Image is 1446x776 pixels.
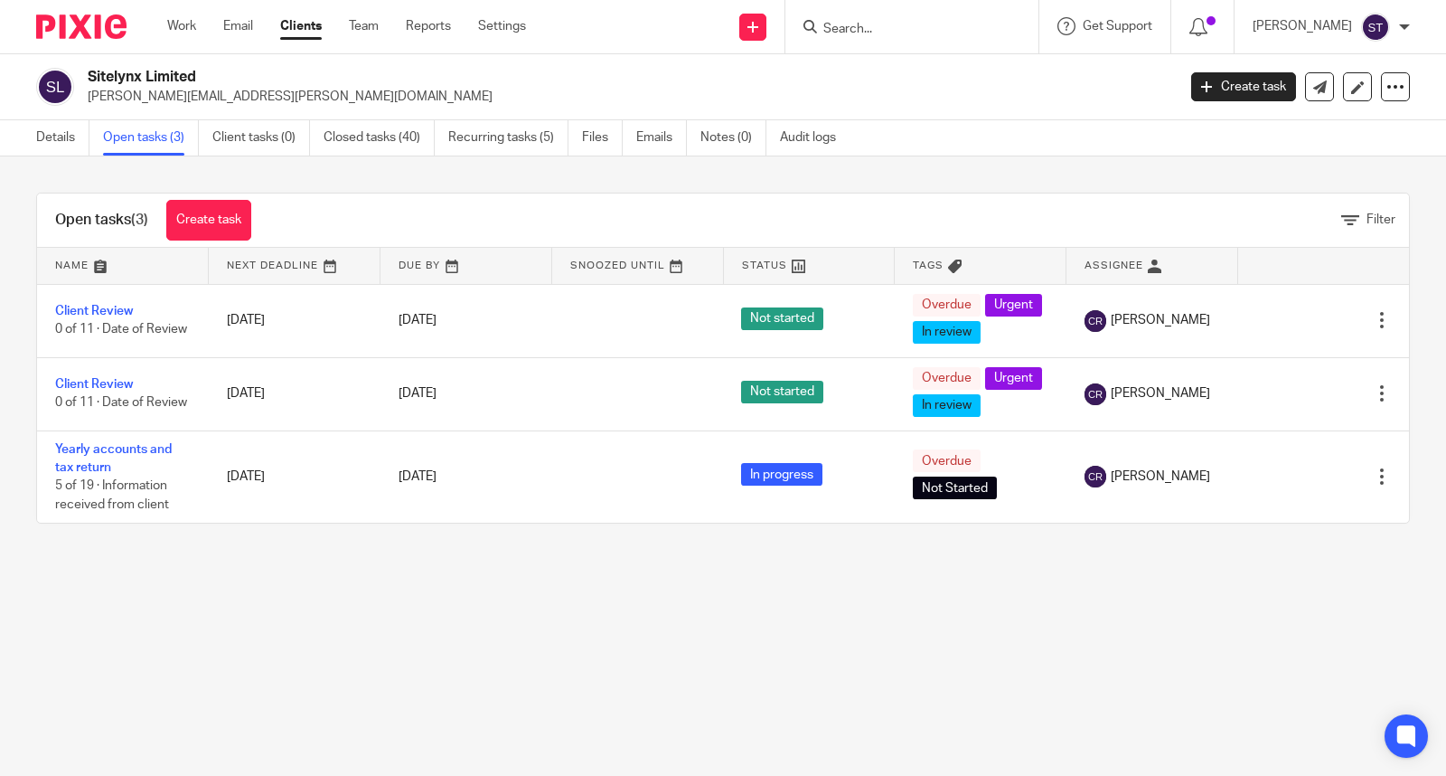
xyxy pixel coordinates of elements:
span: In review [913,321,981,344]
span: (3) [131,213,148,227]
a: Recurring tasks (5) [448,120,568,156]
span: Status [742,260,787,270]
a: Email [223,17,253,35]
span: Urgent [985,294,1042,317]
span: [PERSON_NAME] [1111,468,1210,486]
a: Clients [280,17,322,35]
img: svg%3E [36,68,74,106]
td: [DATE] [209,357,380,431]
span: Get Support [1083,20,1152,33]
span: In review [913,394,981,417]
p: [PERSON_NAME][EMAIL_ADDRESS][PERSON_NAME][DOMAIN_NAME] [88,88,1164,106]
span: [DATE] [399,314,437,326]
span: Filter [1366,213,1395,226]
span: In progress [741,463,822,486]
span: Overdue [913,450,981,472]
span: 0 of 11 · Date of Review [55,324,187,336]
a: Client tasks (0) [212,120,310,156]
img: svg%3E [1084,383,1106,405]
span: 5 of 19 · Information received from client [55,479,169,511]
a: Audit logs [780,120,850,156]
td: [DATE] [209,431,380,523]
a: Work [167,17,196,35]
a: Emails [636,120,687,156]
a: Yearly accounts and tax return [55,443,172,474]
img: svg%3E [1361,13,1390,42]
span: Not Started [913,477,997,499]
input: Search [822,22,984,38]
img: svg%3E [1084,310,1106,332]
img: Pixie [36,14,127,39]
span: [PERSON_NAME] [1111,311,1210,329]
img: svg%3E [1084,466,1106,487]
span: Overdue [913,367,981,390]
span: Urgent [985,367,1042,390]
p: [PERSON_NAME] [1253,17,1352,35]
h1: Open tasks [55,211,148,230]
a: Details [36,120,89,156]
h2: Sitelynx Limited [88,68,949,87]
a: Client Review [55,305,133,317]
a: Client Review [55,378,133,391]
span: Snoozed Until [570,260,665,270]
span: Tags [913,260,944,270]
span: [DATE] [399,387,437,400]
span: Overdue [913,294,981,317]
span: Not started [741,308,823,330]
a: Notes (0) [700,120,766,156]
a: Open tasks (3) [103,120,199,156]
a: Team [349,17,379,35]
span: 0 of 11 · Date of Review [55,397,187,410]
a: Files [582,120,623,156]
span: [DATE] [399,470,437,483]
span: Not started [741,381,823,403]
a: Create task [1191,72,1296,101]
a: Create task [166,200,251,241]
span: [PERSON_NAME] [1111,384,1210,402]
a: Closed tasks (40) [324,120,435,156]
td: [DATE] [209,284,380,357]
a: Settings [478,17,526,35]
a: Reports [406,17,451,35]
